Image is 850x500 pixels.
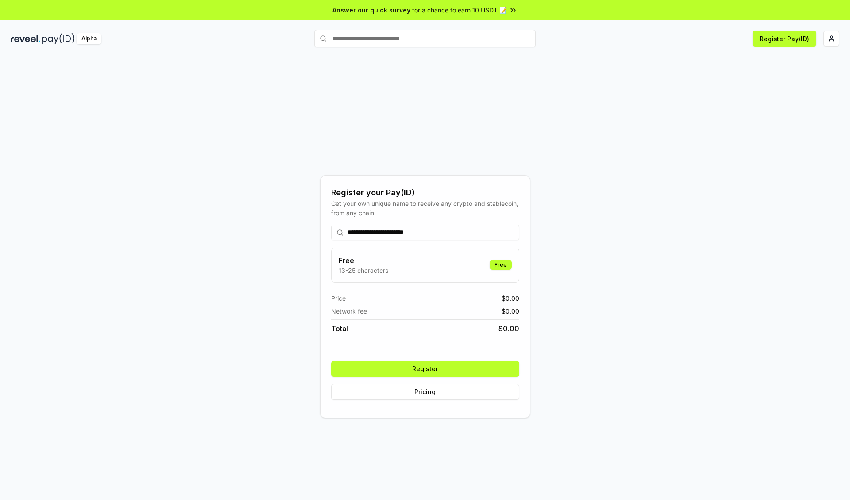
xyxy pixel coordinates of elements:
[331,306,367,316] span: Network fee
[331,199,519,217] div: Get your own unique name to receive any crypto and stablecoin, from any chain
[753,31,816,47] button: Register Pay(ID)
[412,5,507,15] span: for a chance to earn 10 USDT 📝
[77,33,101,44] div: Alpha
[331,186,519,199] div: Register your Pay(ID)
[331,294,346,303] span: Price
[502,294,519,303] span: $ 0.00
[339,266,388,275] p: 13-25 characters
[331,384,519,400] button: Pricing
[332,5,410,15] span: Answer our quick survey
[42,33,75,44] img: pay_id
[331,323,348,334] span: Total
[331,361,519,377] button: Register
[502,306,519,316] span: $ 0.00
[339,255,388,266] h3: Free
[11,33,40,44] img: reveel_dark
[498,323,519,334] span: $ 0.00
[490,260,512,270] div: Free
